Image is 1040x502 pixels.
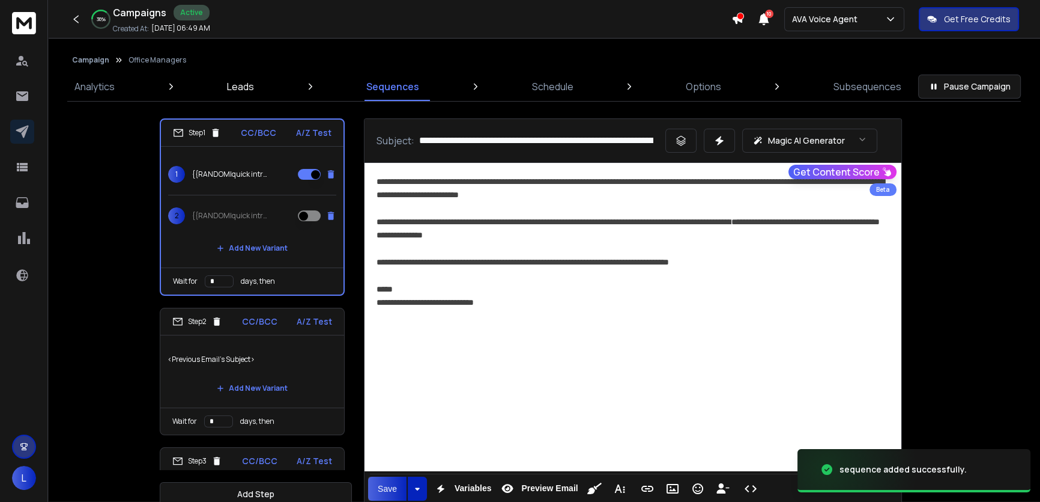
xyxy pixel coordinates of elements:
div: sequence added successfully. [839,464,967,476]
p: Subject: [376,133,414,148]
p: Leads [227,79,254,94]
button: Save [368,477,407,501]
p: Analytics [74,79,115,94]
a: Leads [220,72,261,101]
p: CC/BCC [242,455,277,467]
p: [DATE] 06:49 AM [151,23,210,33]
button: Insert Unsubscribe Link [712,477,734,501]
p: CC/BCC [241,127,276,139]
div: Beta [869,183,896,196]
button: L [12,466,36,490]
p: A/Z Test [296,127,331,139]
a: Schedule [525,72,581,101]
p: CC/BCC [242,316,277,328]
a: Subsequences [826,72,908,101]
button: Magic AI Generator [742,129,877,153]
div: Step 1 [173,127,221,138]
p: days, then [240,417,274,426]
span: Preview Email [519,483,580,494]
p: days, then [241,277,275,286]
a: Options [679,72,728,101]
span: 10 [765,10,773,18]
p: AVA Voice Agent [792,13,862,25]
p: Sequences [366,79,419,94]
button: Add New Variant [207,376,297,400]
p: {{RANDOM|quick intro|wanted your thoughts|inquiry for|sound interesting|useful}} {{firstName}} [192,211,269,221]
button: Insert Link (Ctrl+K) [636,477,659,501]
p: A/Z Test [297,455,332,467]
a: Analytics [67,72,122,101]
p: Office Managers [128,55,186,65]
p: Schedule [532,79,573,94]
p: Wait for [173,277,198,286]
button: Clean HTML [583,477,606,501]
span: 1 [168,166,185,183]
button: More Text [608,477,631,501]
button: Campaign [72,55,109,65]
p: A/Z Test [297,316,332,328]
a: Sequences [359,72,426,101]
button: Pause Campaign [918,75,1021,99]
p: 36 % [97,16,106,23]
h1: Campaigns [113,5,166,20]
button: Add New Variant [207,236,297,260]
li: Step2CC/BCCA/Z Test<Previous Email's Subject>Add New VariantWait fordays, then [160,308,345,435]
button: Emoticons [686,477,709,501]
p: <Previous Email's Subject> [168,343,337,376]
button: Code View [739,477,762,501]
p: {{RANDOM|quick intro|wanted your thoughts|inquiry for|sound interesting|useful}} {{firstName}} [192,170,269,179]
p: Magic AI Generator [768,135,845,147]
button: Get Free Credits [919,7,1019,31]
p: Created At: [113,24,149,34]
button: Get Content Score [788,165,896,179]
div: Active [174,5,210,20]
p: Get Free Credits [944,13,1011,25]
button: Preview Email [496,477,580,501]
p: Subsequences [833,79,901,94]
div: Step 3 [172,456,222,467]
span: 2 [168,207,185,224]
div: Step 2 [172,316,222,327]
li: Step1CC/BCCA/Z Test1{{RANDOM|quick intro|wanted your thoughts|inquiry for|sound interesting|usefu... [160,118,345,296]
button: Insert Image (Ctrl+P) [661,477,684,501]
button: Variables [429,477,494,501]
p: Options [686,79,721,94]
p: Wait for [172,417,197,426]
span: Variables [452,483,494,494]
